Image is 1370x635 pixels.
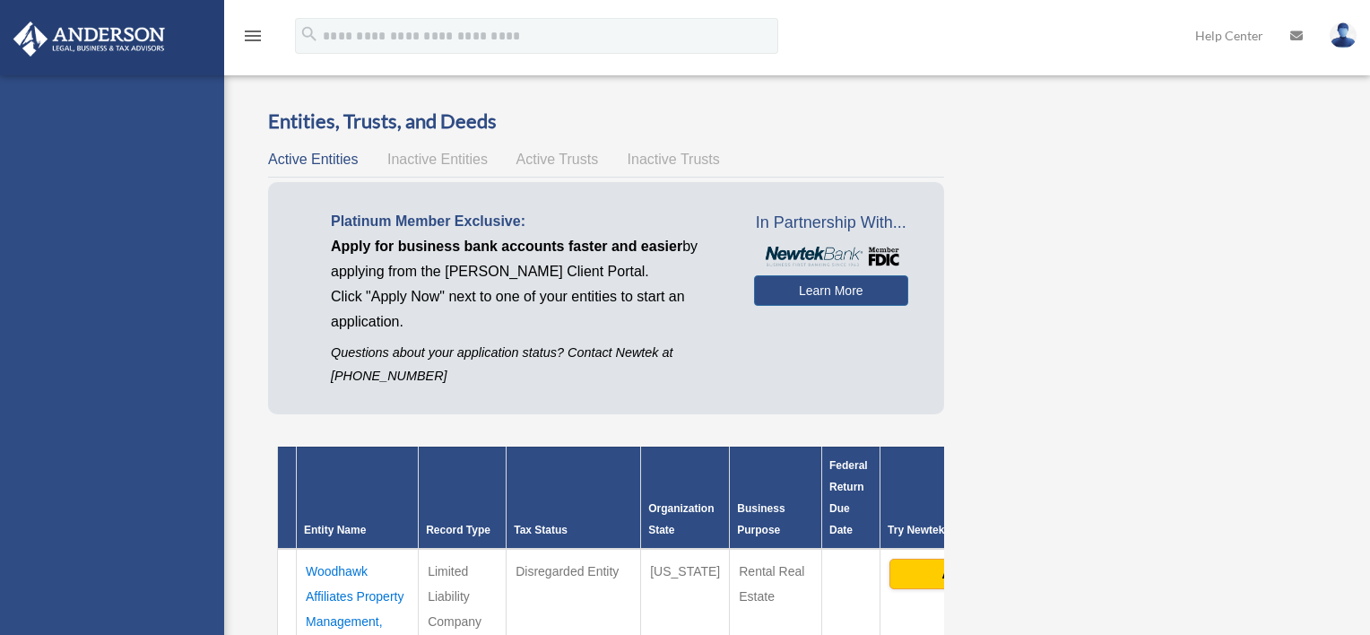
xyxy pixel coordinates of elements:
[730,447,822,549] th: Business Purpose
[754,275,908,306] a: Learn More
[641,447,730,549] th: Organization State
[331,234,727,284] p: by applying from the [PERSON_NAME] Client Portal.
[387,152,488,167] span: Inactive Entities
[763,247,899,266] img: NewtekBankLogoSM.png
[889,559,1064,589] button: Apply Now
[419,447,507,549] th: Record Type
[331,284,727,335] p: Click "Apply Now" next to one of your entities to start an application.
[331,342,727,387] p: Questions about your application status? Contact Newtek at [PHONE_NUMBER]
[8,22,170,57] img: Anderson Advisors Platinum Portal
[628,152,720,167] span: Inactive Trusts
[516,152,599,167] span: Active Trusts
[242,31,264,47] a: menu
[331,209,727,234] p: Platinum Member Exclusive:
[888,519,1066,541] div: Try Newtek Bank
[268,108,944,135] h3: Entities, Trusts, and Deeds
[754,209,908,238] span: In Partnership With...
[299,24,319,44] i: search
[507,447,641,549] th: Tax Status
[242,25,264,47] i: menu
[1330,22,1357,48] img: User Pic
[331,239,682,254] span: Apply for business bank accounts faster and easier
[821,447,880,549] th: Federal Return Due Date
[297,447,419,549] th: Entity Name
[268,152,358,167] span: Active Entities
